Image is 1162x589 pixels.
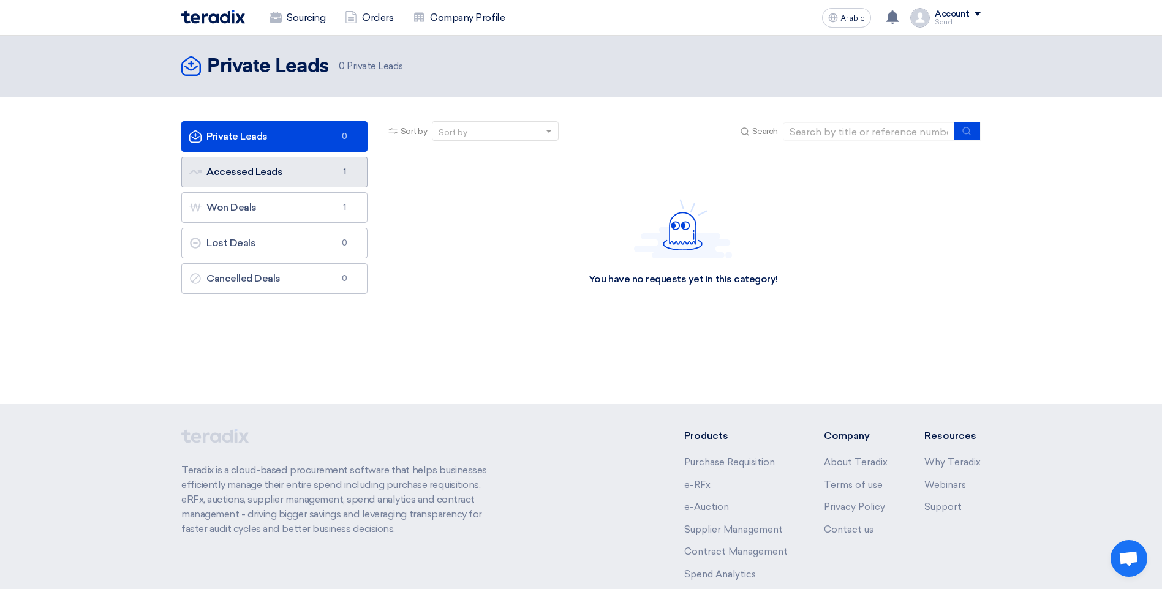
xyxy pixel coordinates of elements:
[260,4,335,31] a: Sourcing
[181,263,368,294] a: Cancelled Deals0
[181,121,368,152] a: Private Leads0
[339,61,402,72] font: Private Leads
[822,8,871,28] button: Arabic
[181,228,368,258] a: Lost Deals0
[362,10,393,25] font: Orders
[189,272,281,284] font: Cancelled Deals
[589,273,778,286] div: You have no requests yet in this category!
[339,61,345,72] span: 0
[824,457,888,468] a: About Teradix
[439,126,467,139] div: Sort by
[684,546,788,557] a: Contract Management
[684,479,711,490] a: e-RFx
[935,9,970,20] div: Account
[824,429,888,443] li: Company
[338,272,352,285] span: 0
[189,166,282,178] font: Accessed Leads
[684,501,729,512] a: e-Auction
[824,479,883,490] a: Terms of use
[338,237,352,249] span: 0
[924,429,981,443] li: Resources
[181,10,245,24] img: Teradix logo
[684,524,783,535] a: Supplier Management
[189,130,268,142] font: Private Leads
[924,479,966,490] a: Webinars
[335,4,403,31] a: Orders
[634,199,732,258] img: Hello
[684,457,775,468] a: Purchase Requisition
[207,54,329,79] h2: Private Leads
[684,569,756,580] a: Spend Analytics
[189,237,255,249] font: Lost Deals
[189,201,257,213] font: Won Deals
[824,501,885,512] a: Privacy Policy
[783,122,954,141] input: Search by title or reference number
[1111,540,1147,577] a: Open chat
[338,201,352,214] span: 1
[824,524,873,535] a: Contact us
[684,429,788,443] li: Products
[181,157,368,187] a: Accessed Leads1
[910,8,930,28] img: profile_test.png
[752,125,778,138] span: Search
[287,10,325,25] font: Sourcing
[430,10,505,25] font: Company Profile
[924,501,962,512] a: Support
[840,14,865,23] span: Arabic
[181,192,368,223] a: Won Deals1
[924,457,981,468] a: Why Teradix
[935,19,981,26] div: Saud
[338,166,352,178] span: 1
[338,130,352,143] span: 0
[181,463,501,536] p: Teradix is a cloud-based procurement software that helps businesses efficiently manage their enti...
[401,125,428,138] span: Sort by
